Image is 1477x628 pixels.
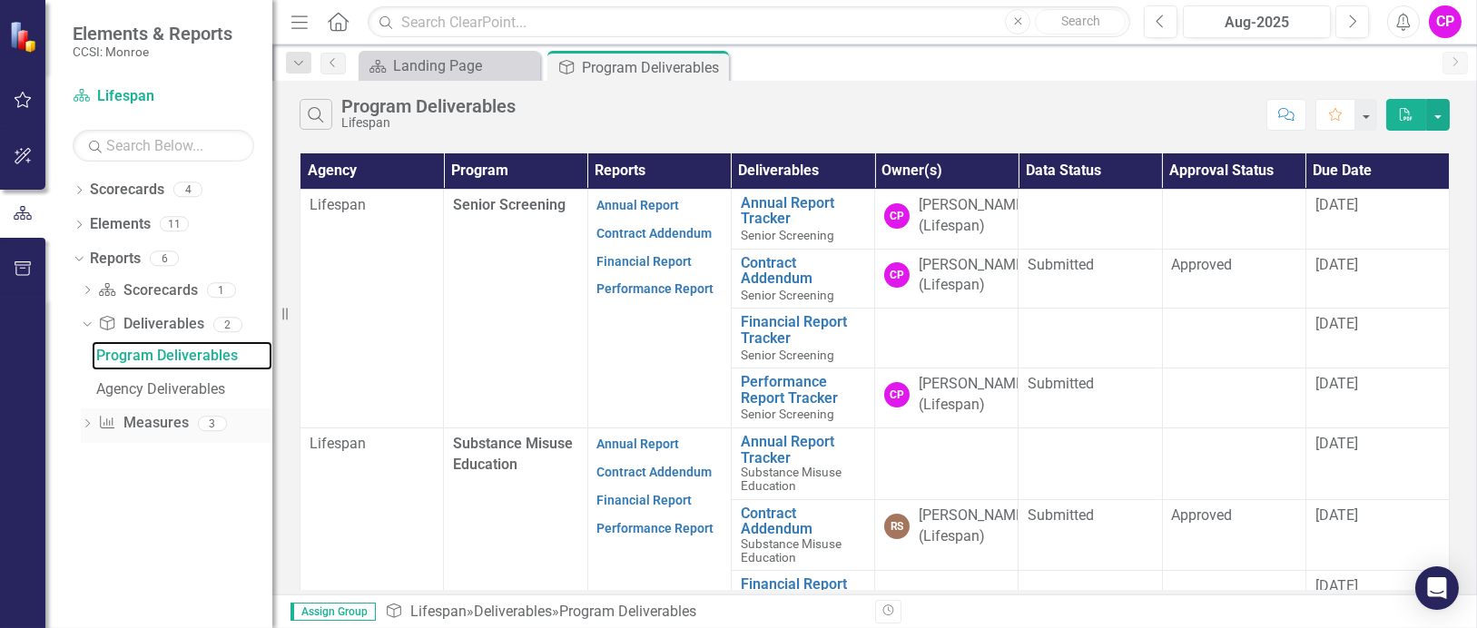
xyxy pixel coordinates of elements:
td: Double-Click to Edit [1019,427,1162,499]
td: Double-Click to Edit [1019,189,1162,249]
div: Agency Deliverables [96,381,272,397]
span: Approved [1172,256,1233,273]
span: Senior Screening [453,196,566,213]
div: » » [385,602,862,623]
div: [PERSON_NAME] (Lifespan) [919,505,1028,547]
a: Reports [90,249,141,270]
td: Double-Click to Edit [1162,368,1305,428]
div: [PERSON_NAME] (Lifespan) [919,195,1028,237]
a: Deliverables [98,314,203,335]
p: Lifespan [310,434,434,455]
button: Search [1035,9,1126,34]
td: Double-Click to Edit [1162,189,1305,249]
td: Double-Click to Edit [1162,499,1305,571]
td: Double-Click to Edit Right Click for Context Menu [731,499,874,571]
span: Assign Group [290,603,376,621]
td: Double-Click to Edit Right Click for Context Menu [731,309,874,368]
small: CCSI: Monroe [73,44,232,59]
button: Aug-2025 [1183,5,1331,38]
span: Approved [1172,506,1233,524]
input: Search Below... [73,130,254,162]
a: Landing Page [363,54,536,77]
span: [DATE] [1315,577,1358,594]
td: Double-Click to Edit [1019,499,1162,571]
a: Annual Report [597,198,680,212]
a: Elements [90,214,151,235]
td: Double-Click to Edit [1019,249,1162,309]
span: Submitted [1028,506,1094,524]
div: Program Deliverables [582,56,724,79]
a: Performance Report [597,521,714,535]
a: Financial Report Tracker [741,314,865,346]
span: Submitted [1028,375,1094,392]
a: Financial Report [597,254,693,269]
a: Lifespan [73,86,254,107]
a: Scorecards [98,280,197,301]
a: Contract Addendum [741,255,865,287]
td: Double-Click to Edit [1162,249,1305,309]
input: Search ClearPoint... [368,6,1130,38]
div: 3 [198,416,227,431]
span: [DATE] [1315,435,1358,452]
a: Annual Report Tracker [741,434,865,466]
span: Substance Misuse Education [741,465,842,493]
div: Program Deliverables [559,603,696,620]
td: Double-Click to Edit Right Click for Context Menu [731,189,874,249]
a: Contract Addendum [597,465,713,479]
a: Scorecards [90,180,164,201]
div: CP [884,262,910,288]
a: Contract Addendum [597,226,713,240]
div: Aug-2025 [1189,12,1324,34]
span: [DATE] [1315,256,1358,273]
a: Program Deliverables [92,341,272,370]
div: CP [884,203,910,229]
td: Double-Click to Edit [1162,427,1305,499]
div: 4 [173,182,202,198]
button: CP [1429,5,1462,38]
span: [DATE] [1315,196,1358,213]
a: Financial Report Tracker [741,576,865,608]
span: Senior Screening [741,288,834,302]
a: Lifespan [410,603,467,620]
img: ClearPoint Strategy [9,21,41,53]
div: [PERSON_NAME] (Lifespan) [919,374,1028,416]
span: Substance Misuse Education [741,536,842,564]
span: Senior Screening [741,407,834,421]
span: Senior Screening [741,228,834,242]
a: Contract Addendum [741,505,865,537]
a: Deliverables [474,603,552,620]
a: Annual Report Tracker [741,195,865,227]
div: 11 [160,217,189,232]
td: Double-Click to Edit [1019,368,1162,428]
div: 1 [207,282,236,298]
div: Open Intercom Messenger [1415,566,1459,610]
span: Submitted [1028,256,1094,273]
span: [DATE] [1315,506,1358,524]
a: Annual Report [597,437,680,451]
a: Performance Report Tracker [741,374,865,406]
div: 6 [150,250,179,266]
span: Search [1061,14,1100,28]
td: Double-Click to Edit [1019,309,1162,368]
a: Financial Report [597,493,693,507]
span: [DATE] [1315,315,1358,332]
td: Double-Click to Edit Right Click for Context Menu [731,427,874,499]
div: Landing Page [393,54,536,77]
div: [PERSON_NAME] (Lifespan) [919,255,1028,297]
span: Elements & Reports [73,23,232,44]
a: Measures [98,413,188,434]
div: Program Deliverables [341,96,516,116]
div: RS [884,514,910,539]
a: Agency Deliverables [92,375,272,404]
span: Senior Screening [741,348,834,362]
td: Double-Click to Edit Right Click for Context Menu [731,368,874,428]
div: Lifespan [341,116,516,130]
span: Substance Misuse Education [453,435,573,473]
span: [DATE] [1315,375,1358,392]
td: Double-Click to Edit Right Click for Context Menu [731,249,874,309]
div: CP [884,382,910,407]
div: 2 [213,317,242,332]
p: Lifespan [310,195,434,216]
div: Program Deliverables [96,348,272,364]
